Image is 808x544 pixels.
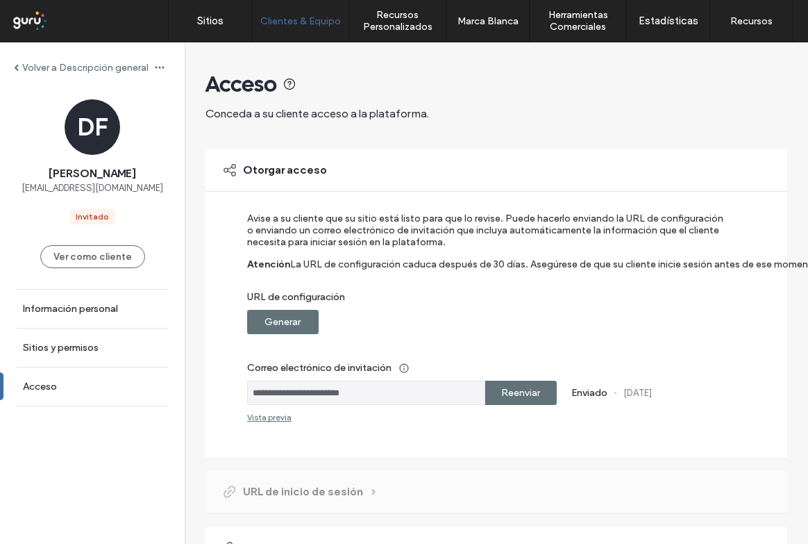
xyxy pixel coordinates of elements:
[730,15,773,27] label: Recursos
[623,388,652,398] label: [DATE]
[260,15,341,27] label: Clientes & Equipo
[65,99,120,155] div: DF
[76,211,109,223] div: Invitado
[501,380,540,406] label: Reenviar
[197,15,224,27] label: Sitios
[457,15,519,27] label: Marca Blanca
[247,258,290,291] label: Atención
[205,107,429,120] span: Conceda a su cliente acceso a la plataforma.
[247,412,292,422] div: Vista previa
[205,70,277,98] span: Acceso
[247,213,727,258] label: Avise a su cliente que su sitio está listo para que lo revise. Puede hacerlo enviando la URL de c...
[243,163,327,178] span: Otorgar acceso
[639,15,698,27] label: Estadísticas
[349,9,446,33] label: Recursos Personalizados
[23,381,57,393] label: Acceso
[530,9,626,33] label: Herramientas Comerciales
[247,355,727,381] label: Correo electrónico de invitación
[22,181,163,195] span: [EMAIL_ADDRESS][DOMAIN_NAME]
[23,303,118,315] label: Información personal
[247,291,727,310] label: URL de configuración
[22,62,149,74] label: Volver a Descripción general
[23,342,99,354] label: Sitios y permisos
[40,245,145,268] button: Ver como cliente
[264,309,301,335] label: Generar
[49,166,136,181] span: [PERSON_NAME]
[571,387,607,399] label: Enviado
[243,484,363,500] span: URL de inicio de sesión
